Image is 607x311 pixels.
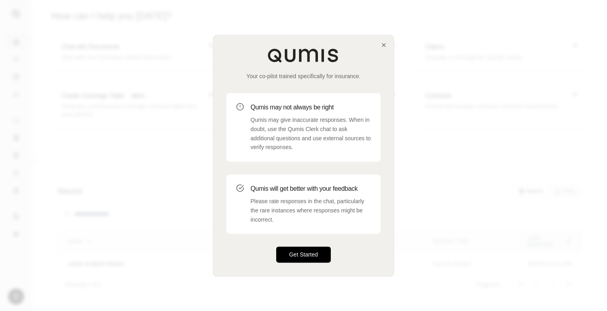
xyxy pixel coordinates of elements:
[276,247,331,263] button: Get Started
[251,197,371,224] p: Please rate responses in the chat, particularly the rare instances where responses might be incor...
[226,72,381,80] p: Your co-pilot trained specifically for insurance.
[251,103,371,112] h3: Qumis may not always be right
[251,115,371,152] p: Qumis may give inaccurate responses. When in doubt, use the Qumis Clerk chat to ask additional qu...
[251,184,371,194] h3: Qumis will get better with your feedback
[267,48,340,63] img: Qumis Logo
